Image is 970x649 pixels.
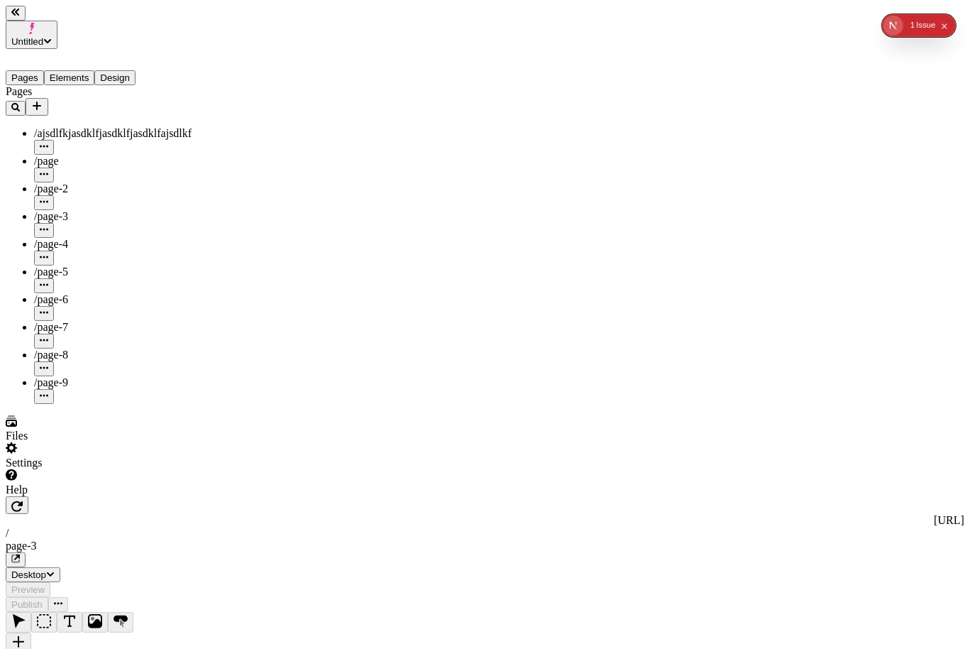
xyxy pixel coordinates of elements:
div: Settings [6,457,176,469]
button: Pages [6,70,44,85]
p: Cookie Test Route [6,11,207,24]
span: /page-2 [34,182,68,195]
button: Desktop [6,567,60,582]
button: Design [94,70,136,85]
span: /page-4 [34,238,68,250]
span: Publish [11,599,43,610]
button: Add new [26,98,48,116]
span: /page-3 [34,210,68,222]
span: /ajsdlfkjasdklfjasdklfjasdklfajsdlkf [34,127,192,139]
button: Untitled [6,21,57,49]
span: Untitled [11,36,43,47]
button: Image [82,612,108,633]
span: /page [34,155,59,167]
span: /page-7 [34,321,68,333]
span: Preview [11,584,45,595]
button: Preview [6,582,50,597]
button: Box [31,612,57,633]
div: [URL] [6,514,964,527]
button: Text [57,612,82,633]
span: /page-9 [34,376,68,388]
div: Pages [6,85,176,98]
div: page-3 [6,540,964,552]
button: Publish [6,597,48,612]
span: /page-8 [34,349,68,361]
div: / [6,527,964,540]
span: Desktop [11,569,46,580]
span: /page-6 [34,293,68,305]
button: Elements [44,70,95,85]
span: /page-5 [34,266,68,278]
button: Button [108,612,133,633]
div: Files [6,430,176,442]
div: Help [6,484,176,496]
